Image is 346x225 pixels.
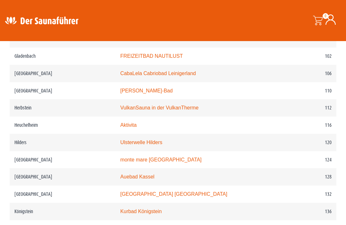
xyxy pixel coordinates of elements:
[274,48,336,65] td: 102
[120,71,196,76] a: CabaLela Cabriobad Leinigerland
[10,65,116,82] td: [GEOGRAPHIC_DATA]
[10,48,116,65] td: Gladenbach
[10,99,116,117] td: Herbstein
[10,151,116,169] td: [GEOGRAPHIC_DATA]
[274,151,336,169] td: 124
[323,13,328,19] span: 0
[10,134,116,151] td: Hilders
[10,168,116,186] td: [GEOGRAPHIC_DATA]
[120,122,137,128] a: Aktivita
[120,88,173,93] a: [PERSON_NAME]-Bad
[120,105,199,110] a: VulkanSauna in der VulkanTherme
[10,117,116,134] td: Heuchelheim
[120,209,162,214] a: Kurbad Königstein
[10,203,116,220] td: Königstein
[274,186,336,203] td: 132
[120,174,154,179] a: Auebad Kassel
[274,82,336,100] td: 110
[120,140,162,145] a: Ulsterwelle Hilders
[274,168,336,186] td: 128
[274,203,336,220] td: 136
[120,191,227,197] a: [GEOGRAPHIC_DATA] [GEOGRAPHIC_DATA]
[274,65,336,82] td: 106
[10,82,116,100] td: [GEOGRAPHIC_DATA]
[274,99,336,117] td: 112
[10,186,116,203] td: [GEOGRAPHIC_DATA]
[120,53,183,59] a: FREIZEITBAD NAUTILUST
[274,117,336,134] td: 116
[274,134,336,151] td: 120
[120,157,202,162] a: monte mare [GEOGRAPHIC_DATA]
